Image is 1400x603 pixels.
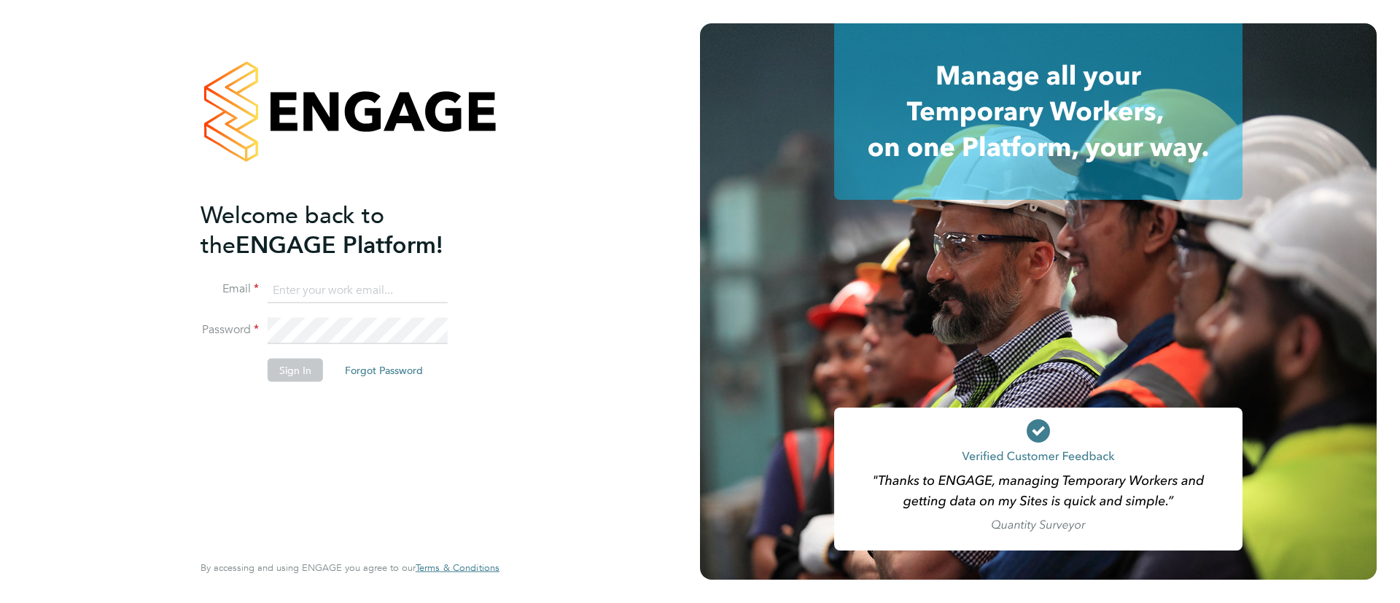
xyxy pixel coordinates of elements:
label: Password [201,322,259,338]
h2: ENGAGE Platform! [201,200,485,260]
a: Terms & Conditions [416,562,499,574]
button: Forgot Password [333,359,435,382]
span: Terms & Conditions [416,561,499,574]
input: Enter your work email... [268,277,448,303]
button: Sign In [268,359,323,382]
span: Welcome back to the [201,201,384,259]
label: Email [201,281,259,297]
span: By accessing and using ENGAGE you agree to our [201,561,499,574]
